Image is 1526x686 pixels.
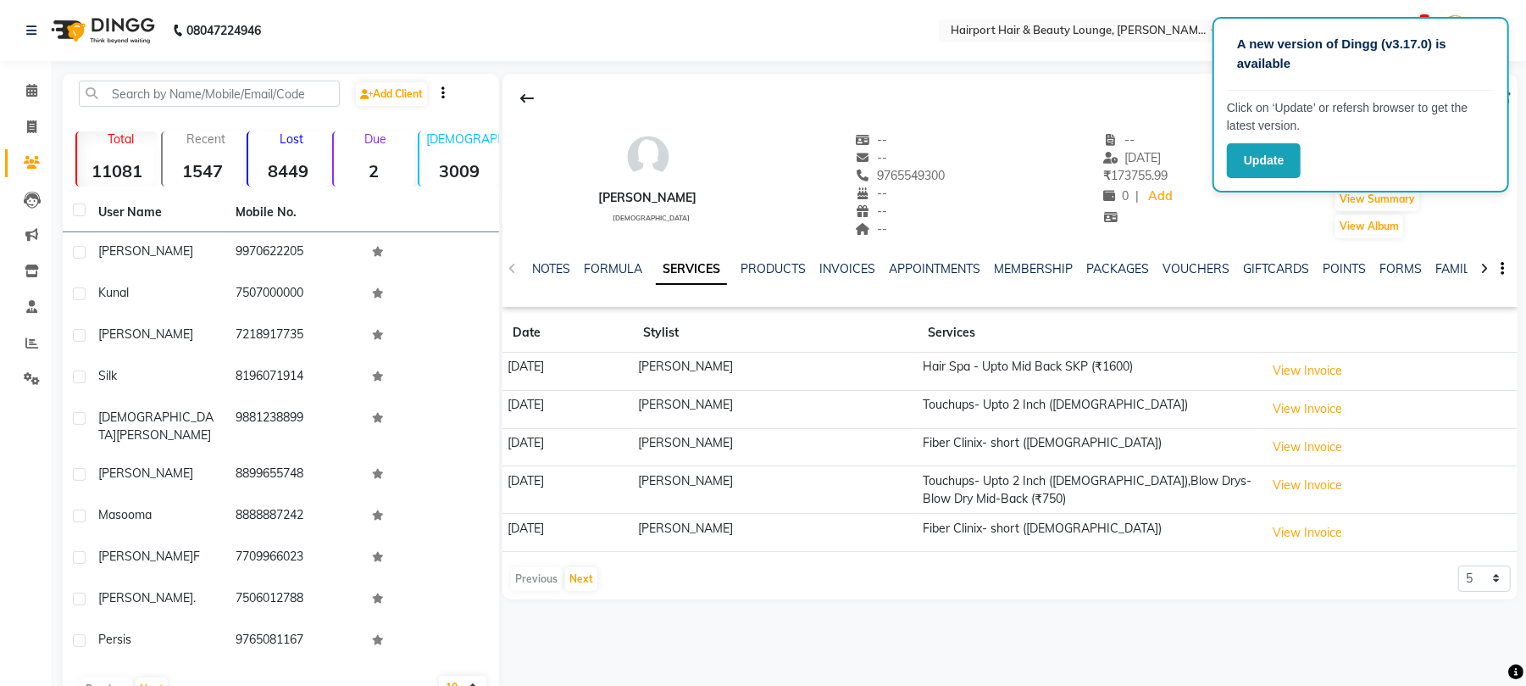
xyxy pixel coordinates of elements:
[1323,261,1366,276] a: POINTS
[426,131,500,147] p: [DEMOGRAPHIC_DATA]
[1265,520,1350,546] button: View Invoice
[98,632,131,647] span: Persis
[918,428,1260,466] td: Fiber Clinix- short ([DEMOGRAPHIC_DATA])
[225,274,363,315] td: 7507000000
[225,193,363,232] th: Mobile No.
[88,193,225,232] th: User Name
[186,7,261,54] b: 08047224946
[1163,261,1229,276] a: VOUCHERS
[98,326,193,342] span: [PERSON_NAME]
[1379,261,1422,276] a: FORMS
[856,150,888,165] span: --
[532,261,570,276] a: NOTES
[1335,187,1419,211] button: View Summary
[1265,434,1350,460] button: View Invoice
[856,221,888,237] span: --
[1237,35,1484,73] p: A new version of Dingg (v3.17.0) is available
[613,214,690,222] span: [DEMOGRAPHIC_DATA]
[918,353,1260,391] td: Hair Spa - Upto Mid Back SKP (₹1600)
[225,315,363,357] td: 7218917735
[79,81,340,107] input: Search by Name/Mobile/Email/Code
[633,466,918,514] td: [PERSON_NAME]
[225,621,363,662] td: 9765081167
[1243,261,1309,276] a: GIFTCARDS
[856,186,888,201] span: --
[225,579,363,621] td: 7506012788
[889,261,980,276] a: APPOINTMENTS
[98,410,214,443] span: [DEMOGRAPHIC_DATA]
[633,314,918,353] th: Stylist
[856,168,946,183] span: 9765549300
[1335,215,1403,238] button: View Album
[1440,15,1470,45] img: R1
[116,427,211,443] span: [PERSON_NAME]
[1265,358,1350,384] button: View Invoice
[856,204,888,219] span: --
[1103,150,1162,165] span: [DATE]
[163,160,243,181] strong: 1547
[918,314,1260,353] th: Services
[169,131,243,147] p: Recent
[225,357,363,399] td: 8196071914
[1103,168,1168,183] span: 173755.99
[502,314,633,353] th: Date
[584,261,642,276] a: FORMULA
[255,131,329,147] p: Lost
[84,131,158,147] p: Total
[918,466,1260,514] td: Touchups- Upto 2 Inch ([DEMOGRAPHIC_DATA]),Blow Drys- Blow Dry Mid-Back (₹750)
[918,390,1260,428] td: Touchups- Upto 2 Inch ([DEMOGRAPHIC_DATA])
[98,368,117,383] span: Silk
[356,82,427,106] a: Add Client
[856,132,888,148] span: --
[994,261,1073,276] a: MEMBERSHIP
[623,131,674,182] img: avatar
[1086,261,1149,276] a: PACKAGES
[98,243,193,259] span: [PERSON_NAME]
[1146,185,1175,209] a: Add
[1265,396,1350,422] button: View Invoice
[502,428,633,466] td: [DATE]
[1103,132,1135,148] span: --
[77,160,158,181] strong: 11081
[502,466,633,514] td: [DATE]
[656,254,727,285] a: SERVICES
[225,538,363,579] td: 7709966023
[225,399,363,455] td: 9881238899
[633,514,918,552] td: [PERSON_NAME]
[98,549,193,564] span: [PERSON_NAME]
[918,514,1260,552] td: Fiber Clinix- short ([DEMOGRAPHIC_DATA])
[225,232,363,274] td: 9970622205
[98,466,193,481] span: [PERSON_NAME]
[565,567,597,591] button: Next
[1265,472,1350,499] button: View Invoice
[599,189,697,207] div: [PERSON_NAME]
[633,428,918,466] td: [PERSON_NAME]
[193,590,196,605] span: .
[1420,14,1429,26] span: 2
[502,353,633,391] td: [DATE]
[502,514,633,552] td: [DATE]
[633,353,918,391] td: [PERSON_NAME]
[1227,143,1301,178] button: Update
[98,507,152,522] span: Masooma
[819,261,875,276] a: INVOICES
[1103,168,1111,183] span: ₹
[43,7,159,54] img: logo
[419,160,500,181] strong: 3009
[248,160,329,181] strong: 8449
[225,496,363,538] td: 8888887242
[741,261,806,276] a: PRODUCTS
[193,549,200,564] span: F
[1227,99,1495,135] p: Click on ‘Update’ or refersh browser to get the latest version.
[98,285,129,300] span: Kunal
[633,390,918,428] td: [PERSON_NAME]
[225,455,363,496] td: 8899655748
[1435,261,1476,276] a: FAMILY
[337,131,414,147] p: Due
[1135,187,1139,205] span: |
[509,82,545,114] div: Back to Client
[502,390,633,428] td: [DATE]
[1103,188,1129,204] span: 0
[98,590,193,605] span: [PERSON_NAME]
[334,160,414,181] strong: 2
